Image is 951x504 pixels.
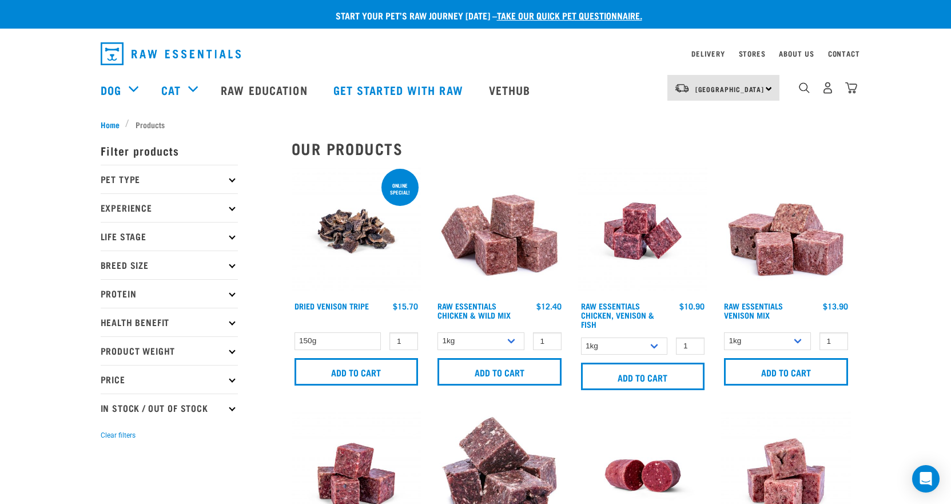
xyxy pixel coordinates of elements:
p: Life Stage [101,222,238,251]
a: Stores [739,51,766,55]
input: 1 [819,332,848,350]
a: Get started with Raw [322,67,478,113]
p: Breed Size [101,251,238,279]
a: Raw Essentials Venison Mix [724,304,783,317]
img: van-moving.png [674,83,690,93]
h2: Our Products [292,140,851,157]
img: Dried Vension Tripe 1691 [292,166,421,296]
div: Open Intercom Messenger [912,465,940,493]
img: user.png [822,82,834,94]
input: Add to cart [295,358,419,386]
input: Add to cart [437,358,562,386]
img: 1113 RE Venison Mix 01 [721,166,851,296]
img: Pile Of Cubed Chicken Wild Meat Mix [435,166,564,296]
img: home-icon-1@2x.png [799,82,810,93]
a: Raw Education [209,67,321,113]
span: [GEOGRAPHIC_DATA] [695,87,765,91]
input: 1 [676,338,705,355]
a: Raw Essentials Chicken, Venison & Fish [581,304,654,326]
img: Raw Essentials Logo [101,42,241,65]
nav: breadcrumbs [101,118,851,130]
a: Home [101,118,126,130]
input: Add to cart [581,363,705,390]
nav: dropdown navigation [91,38,860,70]
p: Product Weight [101,336,238,365]
div: $13.90 [823,301,848,311]
a: take our quick pet questionnaire. [497,13,642,18]
div: $10.90 [679,301,705,311]
div: ONLINE SPECIAL! [381,177,419,201]
input: 1 [389,332,418,350]
a: About Us [779,51,814,55]
input: 1 [533,332,562,350]
p: Pet Type [101,165,238,193]
p: Filter products [101,136,238,165]
p: Experience [101,193,238,222]
p: Health Benefit [101,308,238,336]
p: Price [101,365,238,394]
span: Home [101,118,120,130]
a: Dog [101,81,121,98]
a: Raw Essentials Chicken & Wild Mix [437,304,511,317]
p: In Stock / Out Of Stock [101,394,238,422]
img: Chicken Venison mix 1655 [578,166,708,296]
a: Cat [161,81,181,98]
div: $12.40 [536,301,562,311]
a: Dried Venison Tripe [295,304,369,308]
input: Add to cart [724,358,848,386]
button: Clear filters [101,430,136,440]
div: $15.70 [393,301,418,311]
a: Delivery [691,51,725,55]
img: home-icon@2x.png [845,82,857,94]
a: Vethub [478,67,545,113]
p: Protein [101,279,238,308]
a: Contact [828,51,860,55]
